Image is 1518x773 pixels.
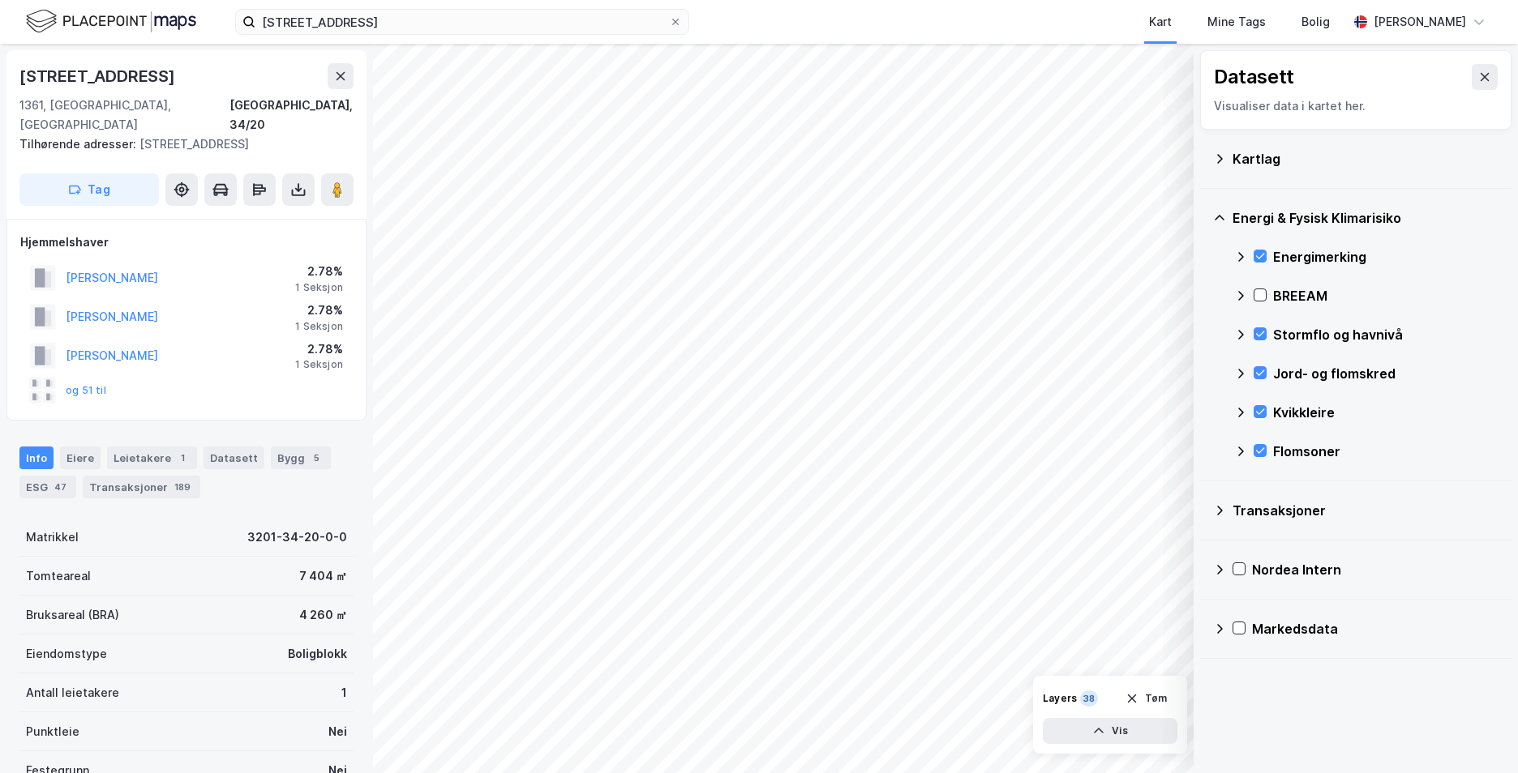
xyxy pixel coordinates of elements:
[271,446,331,469] div: Bygg
[107,446,197,469] div: Leietakere
[26,683,119,703] div: Antall leietakere
[1273,364,1499,383] div: Jord- og flomskred
[295,320,343,333] div: 1 Seksjon
[1273,403,1499,422] div: Kvikkleire
[204,446,264,469] div: Datasett
[51,479,70,495] div: 47
[1043,718,1177,744] button: Vis
[26,7,196,36] img: logo.f888ab2527a4732fd821a326f86c7f29.svg
[19,135,341,154] div: [STREET_ADDRESS]
[26,722,79,741] div: Punktleie
[1233,501,1499,520] div: Transaksjoner
[1149,12,1172,32] div: Kart
[328,722,347,741] div: Nei
[19,476,76,498] div: ESG
[295,262,343,281] div: 2.78%
[1252,619,1499,638] div: Markedsdata
[171,479,194,495] div: 189
[299,566,347,586] div: 7 404 ㎡
[19,96,229,135] div: 1361, [GEOGRAPHIC_DATA], [GEOGRAPHIC_DATA]
[174,450,191,466] div: 1
[20,233,353,252] div: Hjemmelshaver
[299,605,347,625] div: 4 260 ㎡
[255,10,669,34] input: Søk på adresse, matrikkel, gårdeiere, leietakere eller personer
[1273,286,1499,305] div: BREEAM
[19,137,139,151] span: Tilhørende adresser:
[1043,692,1077,705] div: Layers
[295,301,343,320] div: 2.78%
[1207,12,1266,32] div: Mine Tags
[229,96,354,135] div: [GEOGRAPHIC_DATA], 34/20
[1080,690,1098,707] div: 38
[1374,12,1466,32] div: [PERSON_NAME]
[295,340,343,359] div: 2.78%
[26,644,107,664] div: Eiendomstype
[26,566,91,586] div: Tomteareal
[295,281,343,294] div: 1 Seksjon
[60,446,101,469] div: Eiere
[26,527,79,547] div: Matrikkel
[19,446,54,469] div: Info
[1273,247,1499,267] div: Energimerking
[1437,695,1518,773] iframe: Chat Widget
[341,683,347,703] div: 1
[19,63,178,89] div: [STREET_ADDRESS]
[83,476,200,498] div: Transaksjoner
[26,605,119,625] div: Bruksareal (BRA)
[1273,325,1499,344] div: Stormflo og havnivå
[288,644,347,664] div: Boligblokk
[1214,64,1294,90] div: Datasett
[1233,149,1499,169] div: Kartlag
[1233,208,1499,228] div: Energi & Fysisk Klimarisiko
[1252,560,1499,579] div: Nordea Intern
[1214,96,1498,116] div: Visualiser data i kartet her.
[247,527,347,547] div: 3201-34-20-0-0
[1115,685,1177,711] button: Tøm
[19,173,159,206] button: Tag
[308,450,324,466] div: 5
[1273,442,1499,461] div: Flomsoner
[295,358,343,371] div: 1 Seksjon
[1301,12,1330,32] div: Bolig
